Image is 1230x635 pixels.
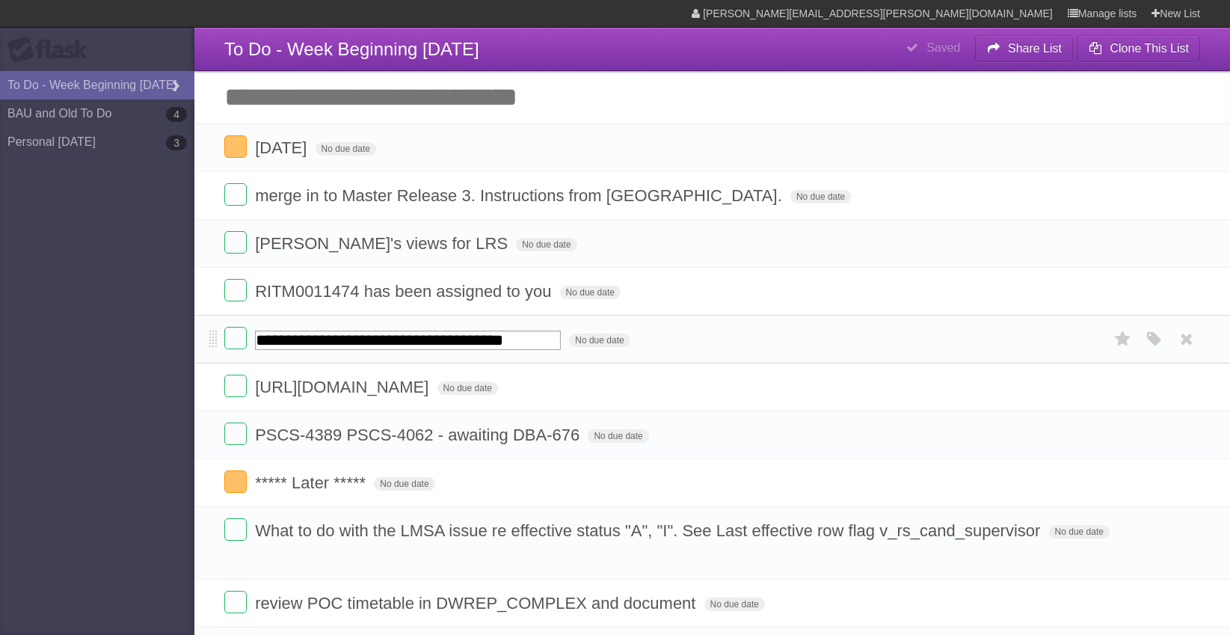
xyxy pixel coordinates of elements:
[255,426,583,444] span: PSCS-4389 PSCS-4062 - awaiting DBA-676
[255,234,511,253] span: [PERSON_NAME]'s views for LRS
[588,429,648,443] span: No due date
[224,183,247,206] label: Done
[790,190,851,203] span: No due date
[926,41,960,54] b: Saved
[374,477,434,491] span: No due date
[437,381,498,395] span: No due date
[224,279,247,301] label: Done
[516,238,576,251] span: No due date
[166,135,187,150] b: 3
[224,39,479,59] span: To Do - Week Beginning [DATE]
[316,142,376,156] span: No due date
[1008,42,1062,55] b: Share List
[255,186,786,205] span: merge in to Master Release 3. Instructions from [GEOGRAPHIC_DATA].
[704,598,765,611] span: No due date
[1110,42,1189,55] b: Clone This List
[255,282,555,301] span: RITM0011474 has been assigned to you
[224,327,247,349] label: Done
[255,378,432,396] span: [URL][DOMAIN_NAME]
[975,35,1074,62] button: Share List
[1049,525,1110,539] span: No due date
[255,138,310,157] span: [DATE]
[224,591,247,613] label: Done
[1077,35,1200,62] button: Clone This List
[224,375,247,397] label: Done
[224,470,247,493] label: Done
[166,107,187,122] b: 4
[224,423,247,445] label: Done
[560,286,621,299] span: No due date
[224,135,247,158] label: Done
[255,594,699,613] span: review POC timetable in DWREP_COMPLEX and document
[224,518,247,541] label: Done
[255,521,1044,540] span: What to do with the LMSA issue re effective status "A", "I". See Last effective row flag v_rs_can...
[7,37,97,64] div: Flask
[569,334,630,347] span: No due date
[1109,327,1137,352] label: Star task
[224,231,247,254] label: Done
